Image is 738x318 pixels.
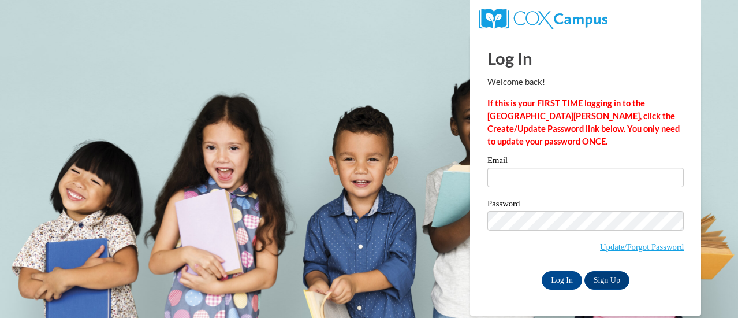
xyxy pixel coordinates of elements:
p: Welcome back! [487,76,684,88]
a: COX Campus [479,13,607,23]
strong: If this is your FIRST TIME logging in to the [GEOGRAPHIC_DATA][PERSON_NAME], click the Create/Upd... [487,98,680,146]
a: Sign Up [584,271,629,290]
input: Log In [542,271,582,290]
h1: Log In [487,46,684,70]
img: COX Campus [479,9,607,29]
a: Update/Forgot Password [600,242,684,252]
label: Email [487,156,684,168]
label: Password [487,199,684,211]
